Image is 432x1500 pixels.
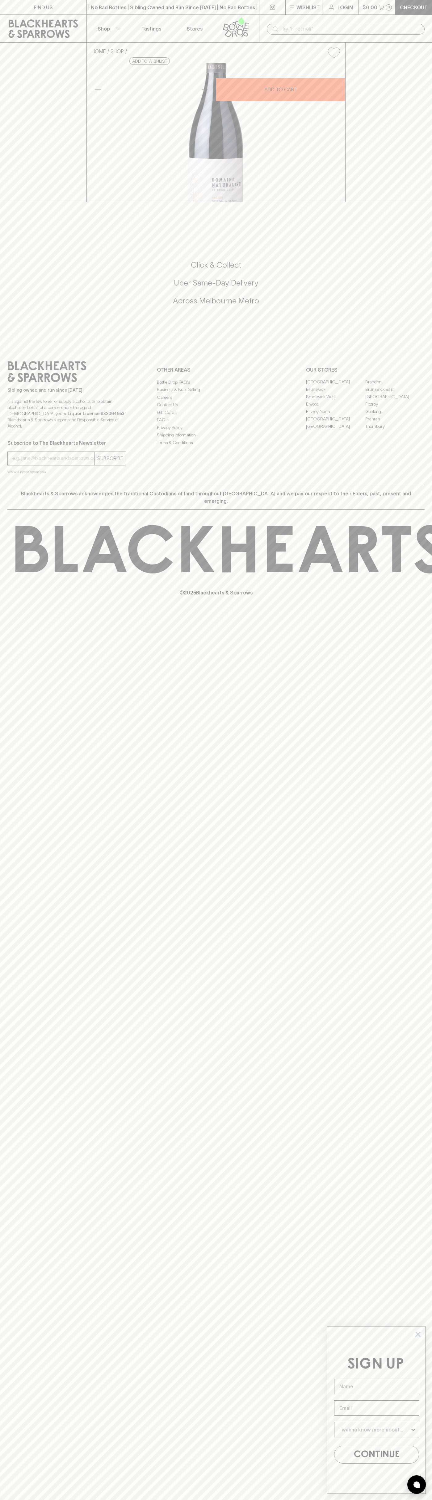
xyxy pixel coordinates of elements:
[157,378,275,386] a: Bottle Drop FAQ's
[306,366,425,373] p: OUR STORES
[157,439,275,446] a: Terms & Conditions
[306,393,365,401] a: Brunswick West
[306,408,365,415] a: Fitzroy North
[365,378,425,386] a: Braddon
[365,393,425,401] a: [GEOGRAPHIC_DATA]
[129,57,170,65] button: Add to wishlist
[339,1422,410,1437] input: I wanna know more about...
[365,386,425,393] a: Brunswick East
[111,48,124,54] a: SHOP
[7,235,425,339] div: Call to action block
[306,423,365,430] a: [GEOGRAPHIC_DATA]
[338,4,353,11] p: Login
[306,386,365,393] a: Brunswick
[68,411,124,416] strong: Liquor License #32064953
[363,4,377,11] p: $0.00
[334,1400,419,1416] input: Email
[12,453,94,463] input: e.g. jane@blackheartsandsparrows.com.au
[413,1329,423,1340] button: Close dialog
[157,394,275,401] a: Careers
[296,4,320,11] p: Wishlist
[410,1422,416,1437] button: Show Options
[282,24,420,34] input: Try "Pinot noir"
[87,15,130,42] button: Shop
[7,260,425,270] h5: Click & Collect
[157,431,275,439] a: Shipping Information
[321,1320,432,1500] div: FLYOUT Form
[306,378,365,386] a: [GEOGRAPHIC_DATA]
[7,278,425,288] h5: Uber Same-Day Delivery
[306,415,365,423] a: [GEOGRAPHIC_DATA]
[87,63,345,202] img: 38987.png
[7,469,126,475] p: We will never spam you
[7,387,126,393] p: Sibling owned and run since [DATE]
[187,25,203,32] p: Stores
[334,1379,419,1394] input: Name
[12,490,420,505] p: Blackhearts & Sparrows acknowledges the traditional Custodians of land throughout [GEOGRAPHIC_DAT...
[92,48,106,54] a: HOME
[413,1481,420,1488] img: bubble-icon
[216,78,345,101] button: ADD TO CART
[157,416,275,424] a: FAQ's
[34,4,53,11] p: FIND US
[400,4,428,11] p: Checkout
[306,401,365,408] a: Elwood
[7,398,126,429] p: It is against the law to sell or supply alcohol to, or to obtain alcohol on behalf of a person un...
[365,401,425,408] a: Fitzroy
[264,86,297,93] p: ADD TO CART
[157,409,275,416] a: Gift Cards
[95,452,126,465] button: SUBSCRIBE
[157,401,275,409] a: Contact Us
[325,45,342,61] button: Add to wishlist
[7,439,126,447] p: Subscribe to The Blackhearts Newsletter
[157,366,275,373] p: OTHER AREAS
[173,15,216,42] a: Stores
[347,1357,404,1372] span: SIGN UP
[365,415,425,423] a: Prahran
[7,296,425,306] h5: Across Melbourne Metro
[97,455,123,462] p: SUBSCRIBE
[334,1446,419,1464] button: CONTINUE
[365,423,425,430] a: Thornbury
[388,6,390,9] p: 0
[157,386,275,394] a: Business & Bulk Gifting
[141,25,161,32] p: Tastings
[130,15,173,42] a: Tastings
[157,424,275,431] a: Privacy Policy
[98,25,110,32] p: Shop
[365,408,425,415] a: Geelong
